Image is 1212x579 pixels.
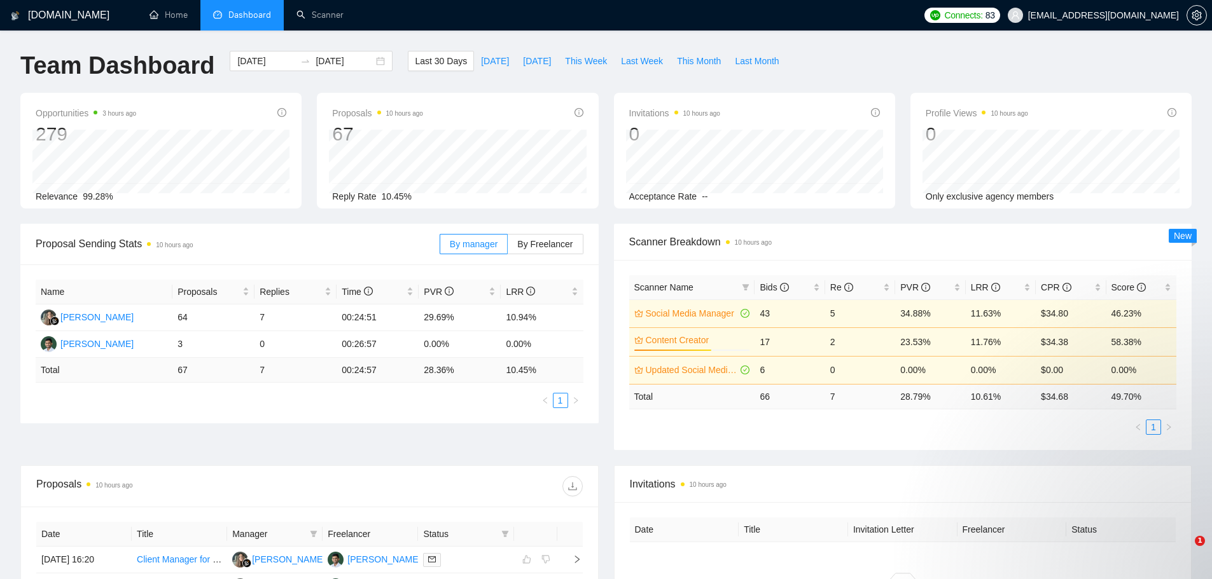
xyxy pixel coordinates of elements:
[342,287,372,297] span: Time
[966,384,1036,409] td: 10.61 %
[739,278,752,297] span: filter
[213,10,222,19] span: dashboard
[408,51,474,71] button: Last 30 Days
[36,122,136,146] div: 279
[966,299,1036,327] td: 11.63%
[848,517,958,542] th: Invitation Letter
[260,285,322,299] span: Replies
[702,191,707,201] span: --
[554,393,568,407] a: 1
[242,559,251,568] img: gigradar-bm.png
[629,122,720,146] div: 0
[634,282,693,292] span: Scanner Name
[41,311,134,322] a: LK[PERSON_NAME]
[1131,419,1146,435] button: left
[364,287,373,296] span: info-circle
[310,530,317,538] span: filter
[252,552,325,566] div: [PERSON_NAME]
[95,482,132,489] time: 10 hours ago
[670,51,728,71] button: This Month
[506,287,535,297] span: LRR
[337,331,419,358] td: 00:26:57
[1106,299,1176,327] td: 46.23%
[900,282,930,292] span: PVR
[41,310,57,325] img: LK
[568,393,583,408] li: Next Page
[646,333,748,347] a: Content Creator
[755,327,825,356] td: 17
[971,282,1000,292] span: LRR
[1041,282,1071,292] span: CPR
[930,10,940,20] img: upwork-logo.png
[630,517,739,542] th: Date
[780,283,789,292] span: info-circle
[735,54,779,68] span: Last Month
[825,299,895,327] td: 5
[60,337,134,351] div: [PERSON_NAME]
[445,287,454,296] span: info-circle
[137,554,266,564] a: Client Manager for Micro Agency
[102,110,136,117] time: 3 hours ago
[1167,108,1176,117] span: info-circle
[741,309,749,318] span: check-circle
[132,522,227,547] th: Title
[1036,327,1106,356] td: $34.38
[232,554,325,564] a: LK[PERSON_NAME]
[572,397,580,404] span: right
[538,393,553,408] li: Previous Page
[1169,536,1199,566] iframe: Intercom live chat
[1146,419,1161,435] li: 1
[646,306,739,320] a: Social Media Manager
[538,393,553,408] button: left
[232,527,305,541] span: Manager
[634,365,643,374] span: crown
[1146,420,1160,434] a: 1
[1161,419,1176,435] button: right
[337,358,419,383] td: 00:24:57
[41,336,57,352] img: SH
[541,397,549,404] span: left
[501,304,583,331] td: 10.94%
[1106,327,1176,356] td: 58.38%
[415,54,467,68] span: Last 30 Days
[1187,10,1206,20] span: setting
[36,236,440,252] span: Proposal Sending Stats
[825,327,895,356] td: 2
[428,555,436,563] span: mail
[50,317,59,325] img: gigradar-bm.png
[83,191,113,201] span: 99.28%
[1111,282,1146,292] span: Score
[921,283,930,292] span: info-circle
[563,481,582,491] span: download
[755,299,825,327] td: 43
[926,106,1028,121] span: Profile Views
[895,299,965,327] td: 34.88%
[895,327,965,356] td: 23.53%
[419,331,501,358] td: 0.00%
[172,331,254,358] td: 3
[132,547,227,573] td: Client Manager for Micro Agency
[516,51,558,71] button: [DATE]
[36,280,172,304] th: Name
[690,481,727,488] time: 10 hours ago
[41,338,134,348] a: SH[PERSON_NAME]
[1174,231,1192,241] span: New
[277,108,286,117] span: info-circle
[683,110,720,117] time: 10 hours ago
[926,191,1054,201] span: Only exclusive agency members
[991,283,1000,292] span: info-circle
[634,336,643,344] span: crown
[755,384,825,409] td: 66
[300,56,310,66] span: swap-right
[871,108,880,117] span: info-circle
[172,358,254,383] td: 67
[228,10,271,20] span: Dashboard
[646,363,739,377] a: Updated Social Media Manager
[844,283,853,292] span: info-circle
[419,358,501,383] td: 28.36 %
[156,242,193,249] time: 10 hours ago
[382,191,412,201] span: 10.45%
[1011,11,1020,20] span: user
[741,365,749,374] span: check-circle
[895,356,965,384] td: 0.00%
